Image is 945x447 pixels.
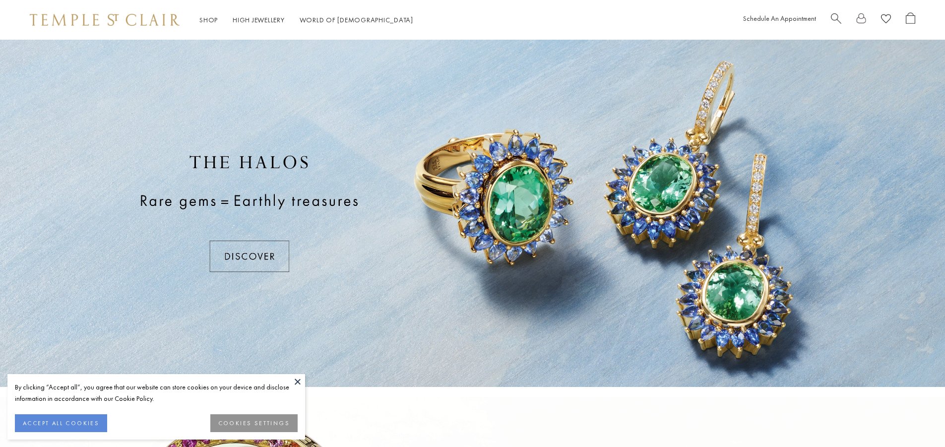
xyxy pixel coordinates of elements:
[30,14,180,26] img: Temple St. Clair
[15,382,298,404] div: By clicking “Accept all”, you agree that our website can store cookies on your device and disclos...
[743,14,816,23] a: Schedule An Appointment
[15,414,107,432] button: ACCEPT ALL COOKIES
[906,12,915,28] a: Open Shopping Bag
[881,12,891,28] a: View Wishlist
[233,15,285,24] a: High JewelleryHigh Jewellery
[199,14,413,26] nav: Main navigation
[199,15,218,24] a: ShopShop
[210,414,298,432] button: COOKIES SETTINGS
[831,12,841,28] a: Search
[300,15,413,24] a: World of [DEMOGRAPHIC_DATA]World of [DEMOGRAPHIC_DATA]
[895,400,935,437] iframe: Gorgias live chat messenger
